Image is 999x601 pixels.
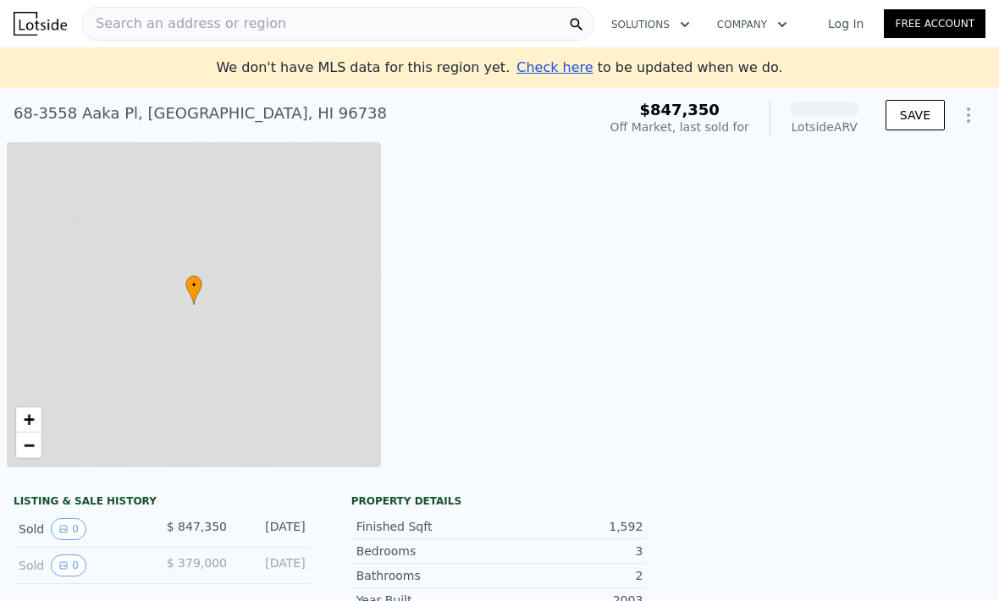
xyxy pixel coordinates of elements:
a: Zoom out [16,433,41,458]
div: We don't have MLS data for this region yet. [216,58,782,78]
button: View historical data [51,554,86,576]
img: Lotside [14,12,67,36]
div: to be updated when we do. [516,58,782,78]
span: − [24,434,35,455]
div: Sold [19,554,148,576]
div: Finished Sqft [356,518,499,535]
div: Off Market, last sold for [610,119,749,135]
a: Free Account [884,9,985,38]
span: + [24,409,35,430]
button: SAVE [886,100,945,130]
div: [DATE] [240,554,306,576]
span: Search an address or region [82,14,286,34]
div: 1,592 [499,518,643,535]
div: Sold [19,518,148,540]
div: • [185,275,202,305]
span: $ 847,350 [167,520,227,533]
div: Bedrooms [356,543,499,560]
div: Bathrooms [356,567,499,584]
div: 2 [499,567,643,584]
div: LISTING & SALE HISTORY [14,494,311,511]
div: [DATE] [240,518,306,540]
a: Zoom in [16,407,41,433]
button: Solutions [598,9,704,40]
div: 68-3558 Aaka Pl , [GEOGRAPHIC_DATA] , HI 96738 [14,102,387,125]
button: Company [704,9,801,40]
div: 3 [499,543,643,560]
div: Property details [351,494,649,508]
span: • [185,278,202,293]
button: View historical data [51,518,86,540]
a: Log In [808,15,884,32]
span: $ 379,000 [167,556,227,570]
span: Check here [516,59,593,75]
button: Show Options [952,98,985,132]
span: $847,350 [639,101,720,119]
div: Lotside ARV [791,119,858,135]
